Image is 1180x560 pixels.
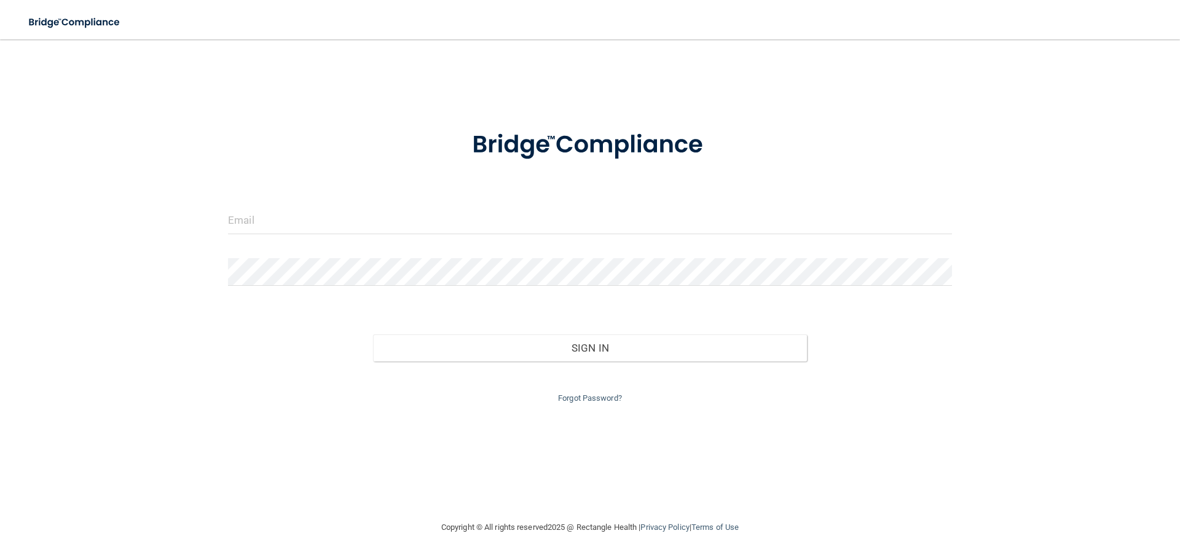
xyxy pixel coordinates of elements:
[447,113,733,177] img: bridge_compliance_login_screen.278c3ca4.svg
[691,523,739,532] a: Terms of Use
[967,473,1165,522] iframe: Drift Widget Chat Controller
[558,393,622,403] a: Forgot Password?
[373,334,808,361] button: Sign In
[640,523,689,532] a: Privacy Policy
[228,207,952,234] input: Email
[366,508,814,547] div: Copyright © All rights reserved 2025 @ Rectangle Health | |
[18,10,132,35] img: bridge_compliance_login_screen.278c3ca4.svg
